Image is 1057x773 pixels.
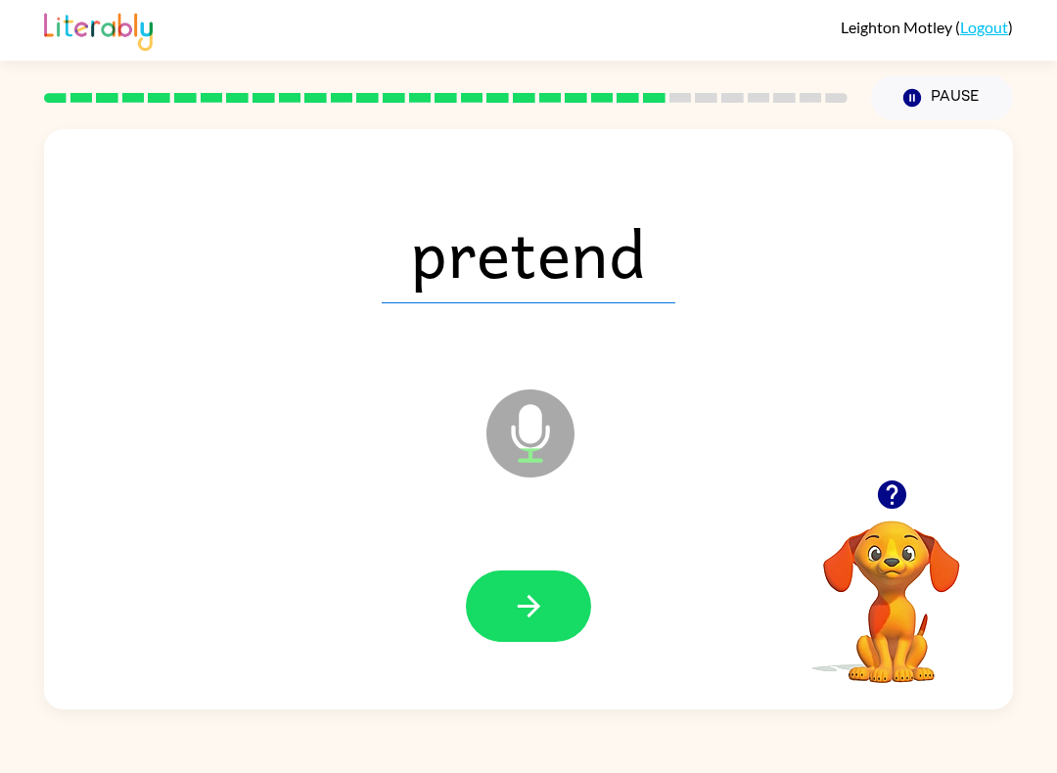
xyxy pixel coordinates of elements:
[841,18,1013,36] div: ( )
[841,18,955,36] span: Leighton Motley
[871,75,1013,120] button: Pause
[382,202,675,303] span: pretend
[960,18,1008,36] a: Logout
[794,490,989,686] video: Your browser must support playing .mp4 files to use Literably. Please try using another browser.
[44,8,153,51] img: Literably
